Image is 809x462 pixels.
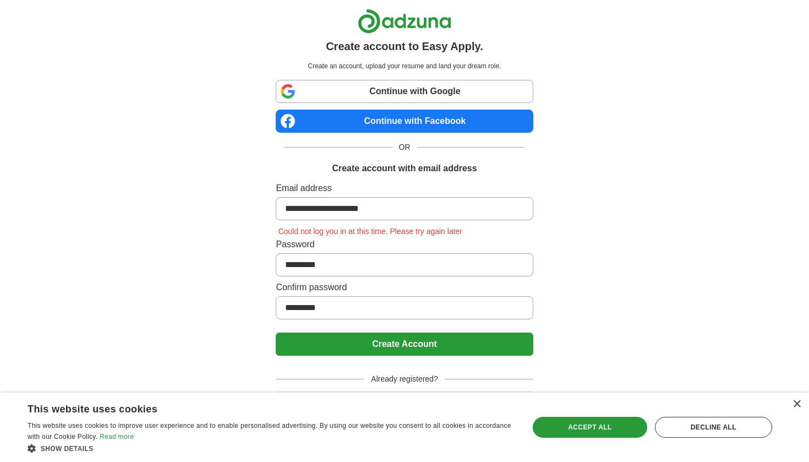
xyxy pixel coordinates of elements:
[28,399,487,416] div: This website uses cookies
[655,417,772,438] div: Decline all
[276,80,533,103] a: Continue with Google
[100,433,134,441] a: Read more, opens a new window
[326,38,483,55] h1: Create account to Easy Apply.
[276,227,464,236] span: Could not log you in at this time. Please try again later
[364,373,444,385] span: Already registered?
[278,61,531,71] p: Create an account, upload your resume and land your dream role.
[358,9,451,34] img: Adzuna logo
[276,392,533,415] button: Login
[332,162,477,175] h1: Create account with email address
[276,238,533,251] label: Password
[533,417,647,438] div: Accept all
[41,445,94,453] span: Show details
[792,400,801,409] div: Close
[276,110,533,133] a: Continue with Facebook
[276,333,533,356] button: Create Account
[28,443,514,454] div: Show details
[392,142,417,153] span: OR
[276,182,533,195] label: Email address
[28,422,511,441] span: This website uses cookies to improve user experience and to enable personalised advertising. By u...
[276,281,533,294] label: Confirm password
